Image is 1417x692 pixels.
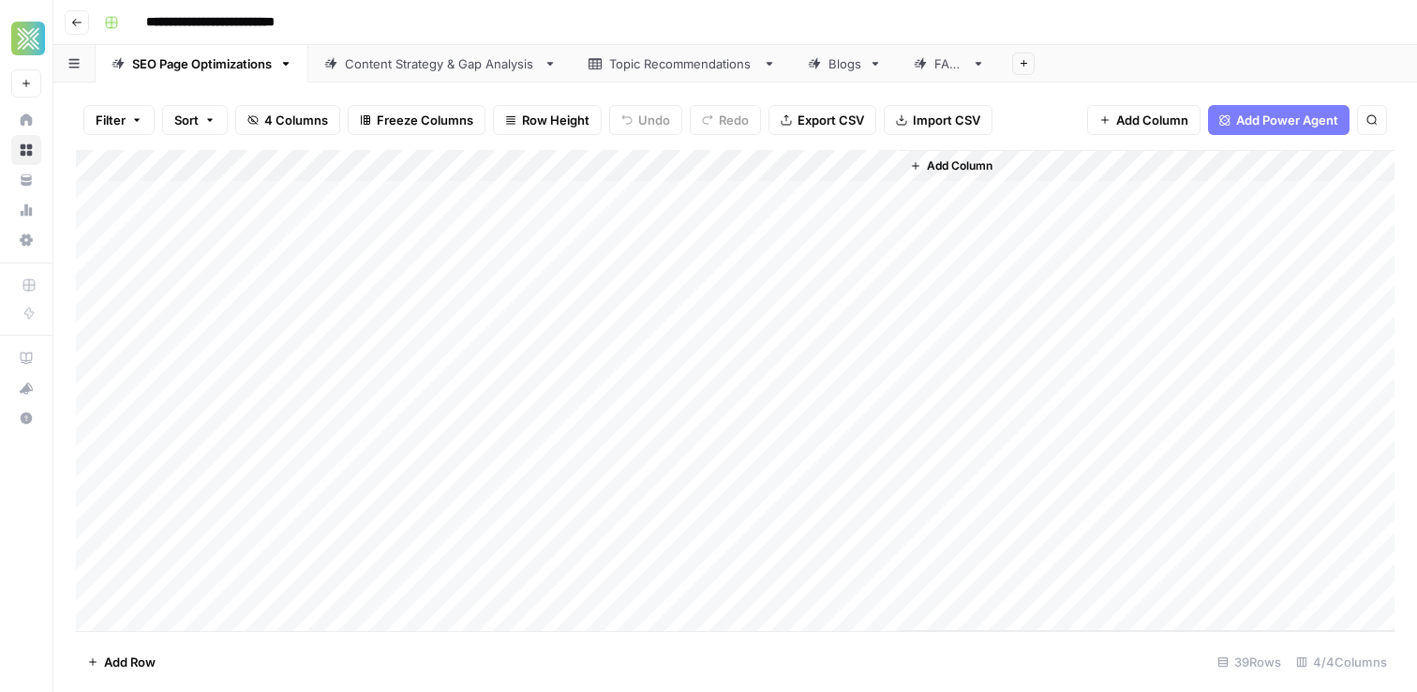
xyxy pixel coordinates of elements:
button: Freeze Columns [348,105,485,135]
span: Add Row [104,653,156,671]
span: Import CSV [913,111,980,129]
a: Blogs [792,45,898,83]
button: Help + Support [11,403,41,433]
div: SEO Page Optimizations [132,54,272,73]
div: Topic Recommendations [609,54,755,73]
img: Xponent21 Logo [11,22,45,55]
span: Add Column [927,158,992,174]
span: Export CSV [798,111,864,129]
a: Topic Recommendations [573,45,792,83]
span: 4 Columns [264,111,328,129]
span: Undo [638,111,670,129]
button: Redo [690,105,761,135]
a: Your Data [11,165,41,195]
a: Browse [11,135,41,165]
span: Add Power Agent [1236,111,1338,129]
button: Workspace: Xponent21 [11,15,41,62]
button: What's new? [11,373,41,403]
button: Undo [609,105,682,135]
a: Settings [11,225,41,255]
div: Blogs [828,54,861,73]
a: FAQs [898,45,1001,83]
span: Redo [719,111,749,129]
button: Add Column [902,154,1000,178]
div: 39 Rows [1210,647,1289,677]
button: Import CSV [884,105,992,135]
a: AirOps Academy [11,343,41,373]
button: Filter [83,105,155,135]
div: What's new? [12,374,40,402]
button: Add Column [1087,105,1201,135]
div: Content Strategy & Gap Analysis [345,54,536,73]
span: Row Height [522,111,589,129]
button: Sort [162,105,228,135]
a: Usage [11,195,41,225]
span: Freeze Columns [377,111,473,129]
button: Add Power Agent [1208,105,1350,135]
span: Add Column [1116,111,1188,129]
a: Home [11,105,41,135]
button: 4 Columns [235,105,340,135]
a: SEO Page Optimizations [96,45,308,83]
button: Row Height [493,105,602,135]
div: 4/4 Columns [1289,647,1395,677]
div: FAQs [934,54,964,73]
button: Export CSV [768,105,876,135]
button: Add Row [76,647,167,677]
span: Filter [96,111,126,129]
span: Sort [174,111,199,129]
a: Content Strategy & Gap Analysis [308,45,573,83]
